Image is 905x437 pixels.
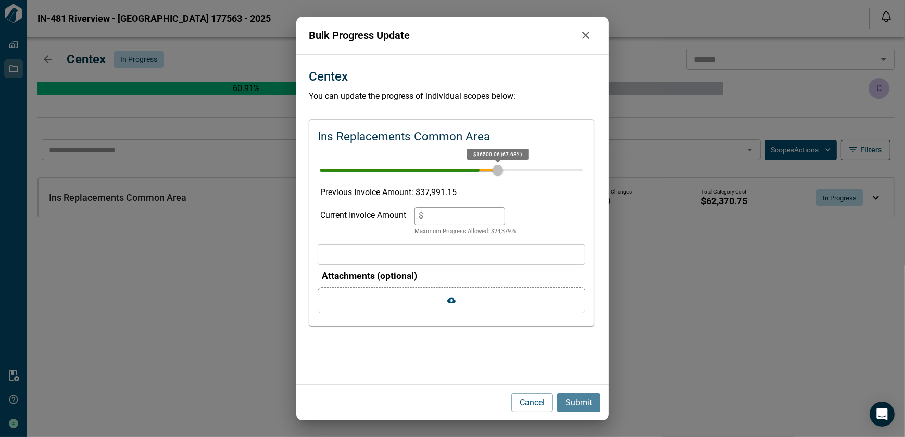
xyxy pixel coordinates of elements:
button: Submit [557,393,600,412]
button: Cancel [511,393,553,412]
p: Centex [309,67,348,86]
p: Maximum Progress Allowed: $ 24,379.6 [414,227,516,236]
div: Current Invoice Amount [320,207,406,236]
p: Attachments (optional) [322,269,585,282]
p: Submit [565,396,592,409]
p: Ins Replacements Common Area [318,128,490,146]
p: You can update the progress of individual scopes below: [309,90,596,102]
div: Open Intercom Messenger [870,402,895,427]
p: Cancel [520,396,545,409]
p: Previous Invoice Amount: $ 37,991.15 [320,186,583,199]
span: $ [419,211,423,221]
p: Bulk Progress Update [309,28,575,43]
